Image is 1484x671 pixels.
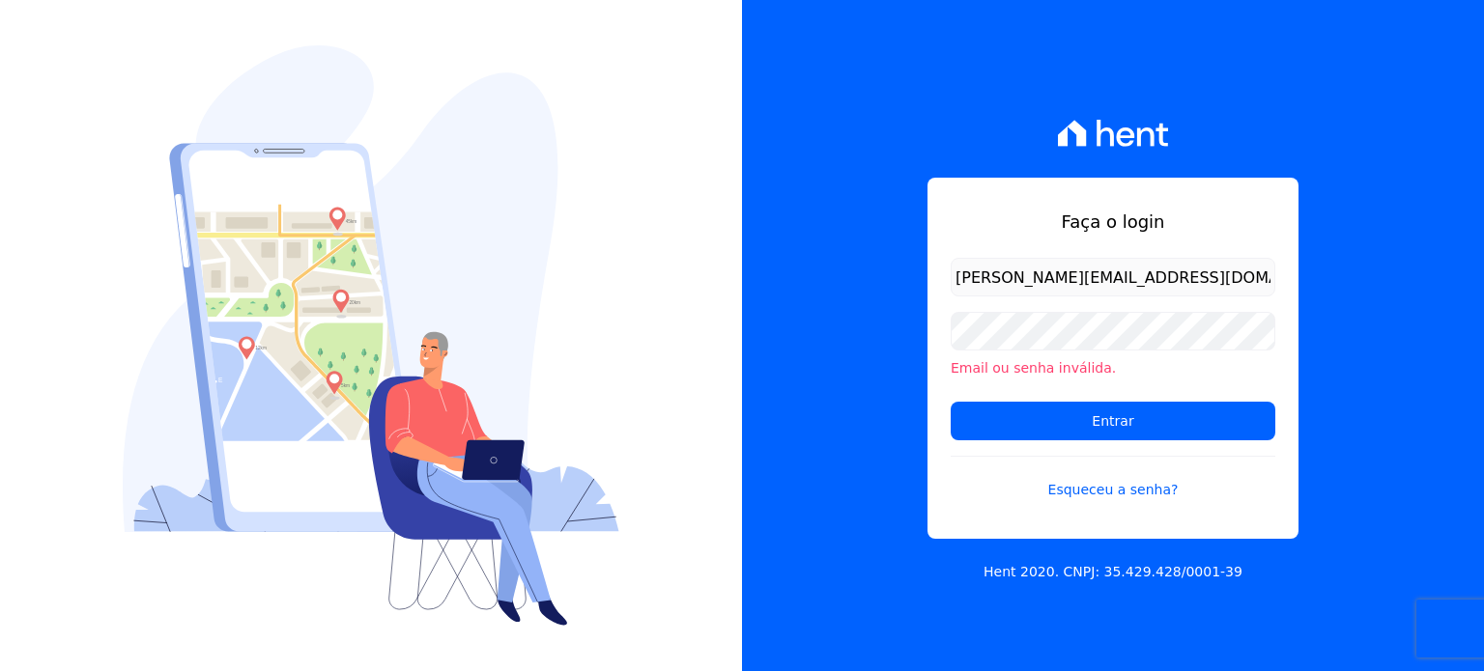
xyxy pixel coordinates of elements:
[951,209,1275,235] h1: Faça o login
[123,45,619,626] img: Login
[951,358,1275,378] li: Email ou senha inválida.
[951,456,1275,500] a: Esqueceu a senha?
[951,258,1275,296] input: Email
[951,402,1275,440] input: Entrar
[984,562,1242,582] p: Hent 2020. CNPJ: 35.429.428/0001-39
